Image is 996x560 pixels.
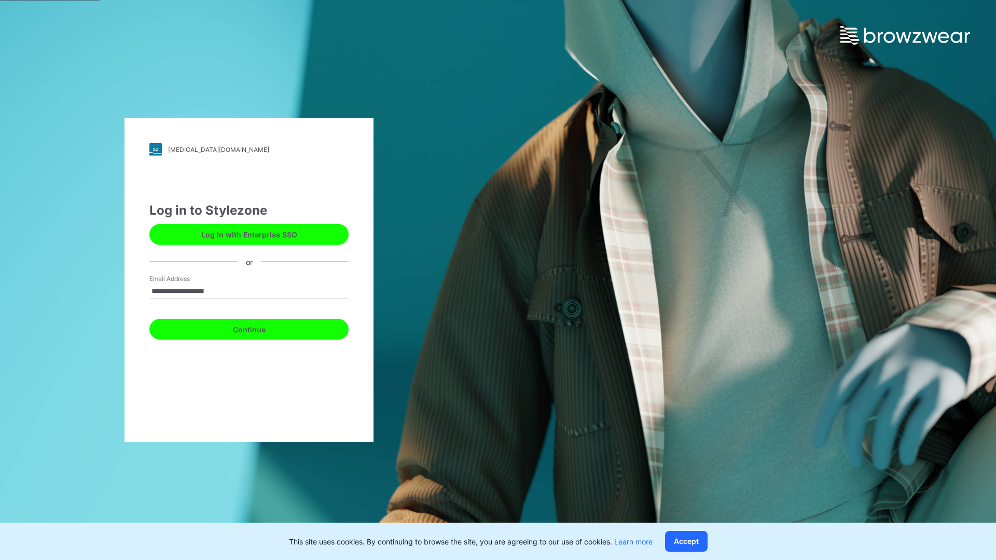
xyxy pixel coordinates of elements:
[149,143,349,156] a: [MEDICAL_DATA][DOMAIN_NAME]
[149,274,222,284] label: Email Address
[238,256,261,267] div: or
[665,531,708,552] button: Accept
[149,201,349,220] div: Log in to Stylezone
[840,26,970,45] img: browzwear-logo.e42bd6dac1945053ebaf764b6aa21510.svg
[614,537,653,546] a: Learn more
[149,224,349,245] button: Log in with Enterprise SSO
[149,319,349,340] button: Continue
[168,146,269,153] div: [MEDICAL_DATA][DOMAIN_NAME]
[289,536,653,547] p: This site uses cookies. By continuing to browse the site, you are agreeing to our use of cookies.
[149,143,162,156] img: stylezone-logo.562084cfcfab977791bfbf7441f1a819.svg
